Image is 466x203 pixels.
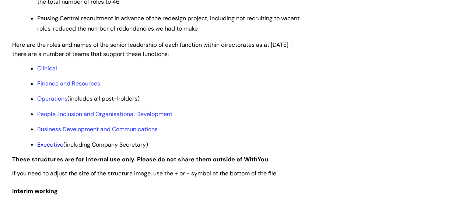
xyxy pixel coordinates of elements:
[12,187,58,195] span: Interim working
[37,80,100,87] a: Finance and Resources
[37,13,303,35] p: Pausing Central recruitment in advance of the redesign project, including not recruiting to vacan...
[12,41,293,58] span: Here are the roles and names of the senior leadership of each function within directorates as at ...
[37,140,63,148] a: Executive
[37,125,158,133] a: Business Development and Communications
[12,169,277,177] span: If you need to adjust the size of the structure image, use the + or - symbol at the bottom of the...
[12,155,270,163] strong: These structures are for internal use only. Please do not share them outside of WithYou.
[37,110,172,118] a: People, Inclusion and Organisational Development
[37,140,148,148] span: (including Company Secretary)
[37,95,140,102] span: (includes all post-holders)
[37,64,57,72] a: Clinical
[37,95,67,102] a: Operations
